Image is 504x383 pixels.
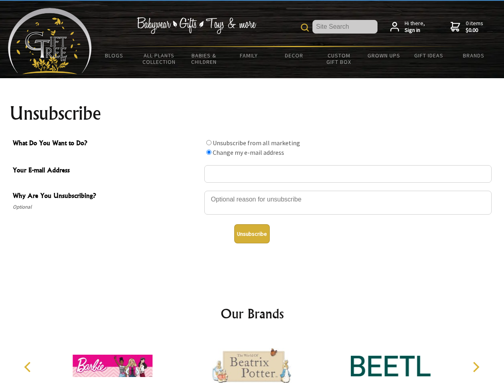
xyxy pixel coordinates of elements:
[301,24,309,32] img: product search
[213,139,300,147] label: Unsubscribe from all marketing
[213,148,284,156] label: Change my e-mail address
[13,165,200,177] span: Your E-mail Address
[361,47,406,64] a: Grown Ups
[10,104,495,123] h1: Unsubscribe
[405,20,425,34] span: Hi there,
[466,27,483,34] strong: $0.00
[206,140,211,145] input: What Do You Want to Do?
[271,47,316,64] a: Decor
[234,224,270,243] button: Unsubscribe
[466,20,483,34] span: 0 items
[206,150,211,155] input: What Do You Want to Do?
[16,304,488,323] h2: Our Brands
[13,138,200,150] span: What Do You Want to Do?
[316,47,362,70] a: Custom Gift Box
[451,47,496,64] a: Brands
[227,47,272,64] a: Family
[182,47,227,70] a: Babies & Children
[406,47,451,64] a: Gift Ideas
[204,165,492,183] input: Your E-mail Address
[390,20,425,34] a: Hi there,Sign in
[92,47,137,64] a: BLOGS
[451,20,483,34] a: 0 items$0.00
[20,358,38,376] button: Previous
[13,191,200,202] span: Why Are You Unsubscribing?
[13,202,200,212] span: Optional
[467,358,484,376] button: Next
[405,27,425,34] strong: Sign in
[8,8,92,74] img: Babyware - Gifts - Toys and more...
[137,47,182,70] a: All Plants Collection
[204,191,492,215] textarea: Why Are You Unsubscribing?
[136,17,256,34] img: Babywear - Gifts - Toys & more
[312,20,378,34] input: Site Search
